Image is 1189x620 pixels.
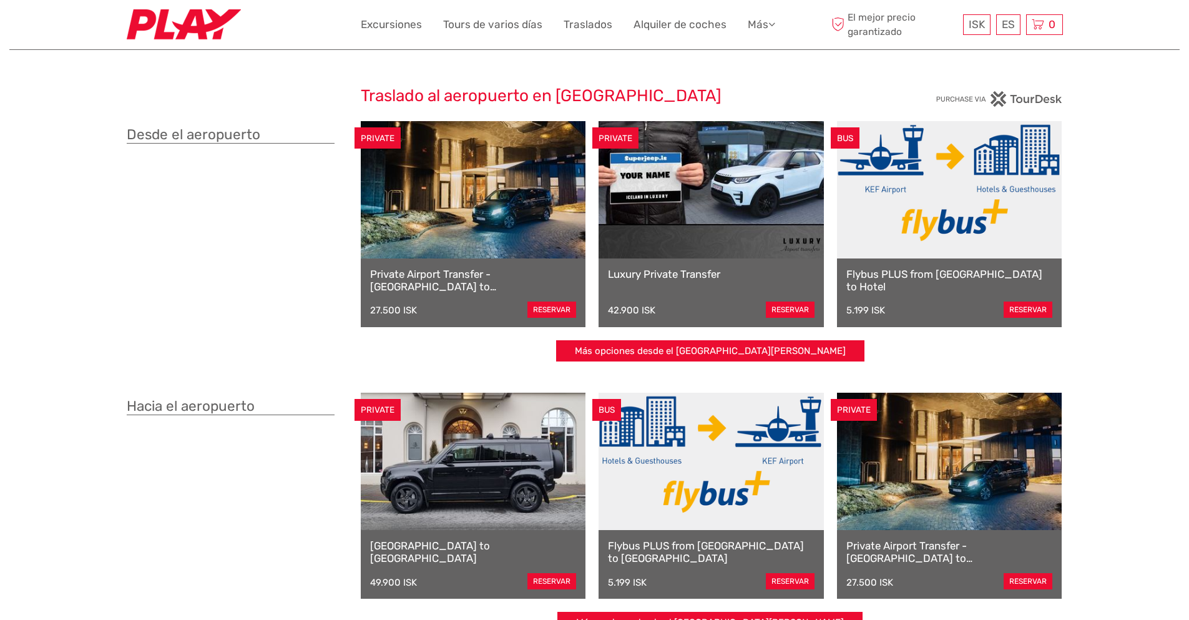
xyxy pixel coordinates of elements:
[370,577,417,588] div: 49.900 ISK
[361,86,829,106] h2: Traslado al aeropuerto en [GEOGRAPHIC_DATA]
[766,302,815,318] a: reservar
[748,16,775,34] a: Más
[1004,302,1052,318] a: reservar
[564,16,612,34] a: Traslados
[527,302,576,318] a: reservar
[592,399,621,421] div: BUS
[608,268,815,280] a: Luxury Private Transfer
[370,305,417,316] div: 27.500 ISK
[829,11,960,38] span: El mejor precio garantizado
[370,268,577,293] a: Private Airport Transfer - [GEOGRAPHIC_DATA] to [GEOGRAPHIC_DATA]
[556,340,864,362] a: Más opciones desde el [GEOGRAPHIC_DATA][PERSON_NAME]
[527,573,576,589] a: reservar
[831,127,859,149] div: BUS
[969,18,985,31] span: ISK
[127,9,241,40] img: Fly Play
[127,398,335,415] h3: Hacia el aeropuerto
[831,399,877,421] div: PRIVATE
[846,268,1053,293] a: Flybus PLUS from [GEOGRAPHIC_DATA] to Hotel
[996,14,1020,35] div: ES
[592,127,639,149] div: PRIVATE
[766,573,815,589] a: reservar
[1004,573,1052,589] a: reservar
[846,539,1053,565] a: Private Airport Transfer - [GEOGRAPHIC_DATA] to [GEOGRAPHIC_DATA]
[846,305,885,316] div: 5.199 ISK
[608,305,655,316] div: 42.900 ISK
[1047,18,1057,31] span: 0
[127,126,335,144] h3: Desde el aeropuerto
[846,577,893,588] div: 27.500 ISK
[355,127,401,149] div: PRIVATE
[936,91,1062,107] img: PurchaseViaTourDesk.png
[355,399,401,421] div: PRIVATE
[608,539,815,565] a: Flybus PLUS from [GEOGRAPHIC_DATA] to [GEOGRAPHIC_DATA]
[608,577,647,588] div: 5.199 ISK
[443,16,542,34] a: Tours de varios días
[634,16,727,34] a: Alquiler de coches
[361,16,422,34] a: Excursiones
[370,539,577,565] a: [GEOGRAPHIC_DATA] to [GEOGRAPHIC_DATA]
